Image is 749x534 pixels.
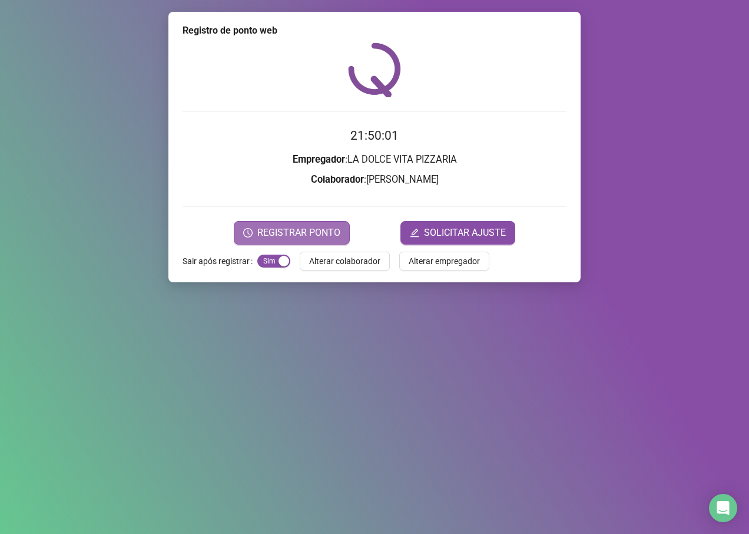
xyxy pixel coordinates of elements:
div: Open Intercom Messenger [709,494,737,522]
label: Sair após registrar [183,252,257,271]
span: edit [410,228,419,238]
span: REGISTRAR PONTO [257,226,340,240]
h3: : [PERSON_NAME] [183,172,566,187]
span: Alterar empregador [409,255,480,268]
div: Registro de ponto web [183,24,566,38]
button: Alterar empregador [399,252,489,271]
strong: Empregador [293,154,345,165]
button: REGISTRAR PONTO [234,221,350,245]
span: clock-circle [243,228,253,238]
h3: : LA DOLCE VITA PIZZARIA [183,152,566,167]
span: Alterar colaborador [309,255,380,268]
img: QRPoint [348,42,401,97]
button: editSOLICITAR AJUSTE [400,221,515,245]
span: SOLICITAR AJUSTE [424,226,506,240]
strong: Colaborador [311,174,364,185]
button: Alterar colaborador [300,252,390,271]
time: 21:50:01 [350,128,399,143]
